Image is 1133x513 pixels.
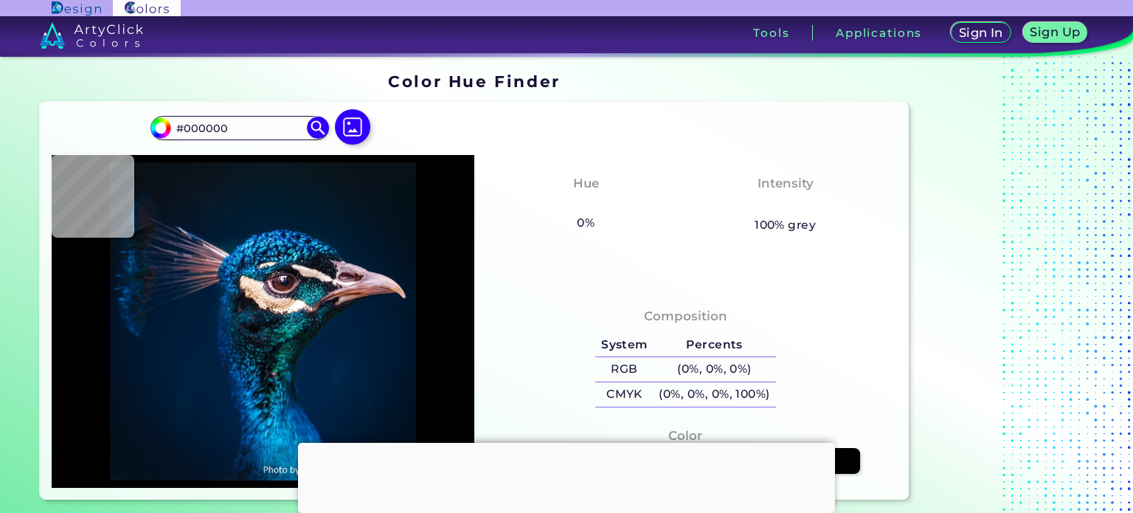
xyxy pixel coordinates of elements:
img: icon search [307,117,329,139]
h5: (0%, 0%, 0%, 100%) [654,382,776,407]
h4: Composition [644,306,727,327]
h3: Tools [753,27,789,38]
h5: Sign In [959,27,1003,38]
img: ArtyClick Design logo [52,1,101,16]
iframe: Advertisement [298,443,835,509]
h3: Applications [836,27,922,38]
h1: Color Hue Finder [388,70,560,92]
img: img_pavlin.jpg [59,162,467,481]
h4: Color [668,425,702,447]
h3: None [561,196,611,214]
h4: Intensity [758,173,814,194]
h5: Percents [654,333,776,357]
h5: System [595,333,653,357]
input: type color.. [171,118,308,138]
h5: RGB [595,357,653,382]
iframe: Advertisement [915,67,1099,506]
img: logo_artyclick_colors_white.svg [40,22,144,49]
h3: None [760,196,810,214]
h5: Sign Up [1030,26,1081,38]
h4: Hue [573,173,599,194]
img: icon picture [335,109,370,145]
a: Sign In [951,23,1011,44]
h5: 100% grey [755,216,816,235]
h5: CMYK [595,382,653,407]
h5: (0%, 0%, 0%) [654,357,776,382]
a: Sign Up [1023,23,1087,44]
h5: 0% [571,213,600,233]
